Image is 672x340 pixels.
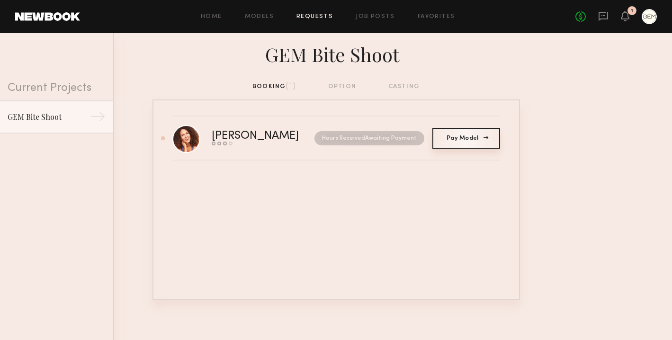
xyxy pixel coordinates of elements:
[631,9,633,14] div: 1
[296,14,333,20] a: Requests
[152,41,520,66] div: GEM Bite Shoot
[245,14,274,20] a: Models
[432,128,500,149] a: Pay Model
[201,14,222,20] a: Home
[447,135,485,141] span: Pay Model
[90,109,106,128] div: →
[172,116,500,161] a: [PERSON_NAME]Hours ReceivedAwaiting Payment
[8,111,90,123] div: GEM Bite Shoot
[212,131,307,142] div: [PERSON_NAME]
[356,14,395,20] a: Job Posts
[418,14,455,20] a: Favorites
[314,131,424,145] nb-request-status: Hours Received Awaiting Payment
